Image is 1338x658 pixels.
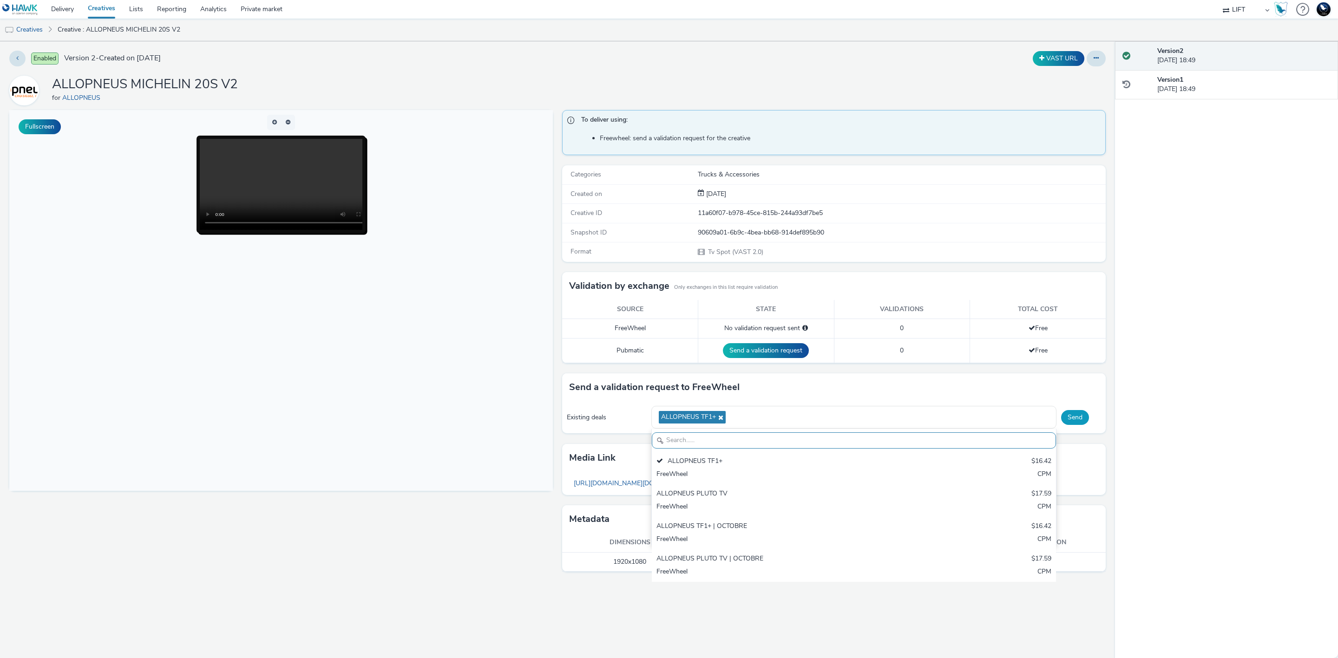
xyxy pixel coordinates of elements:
a: [URL][DOMAIN_NAME][DOMAIN_NAME] [569,474,699,492]
div: FreeWheel [656,567,918,578]
th: Dimensions [562,533,698,552]
span: 0 [900,346,904,355]
td: Pubmatic [562,338,698,363]
div: $16.42 [1031,521,1051,532]
span: Format [571,247,591,256]
span: Tv Spot (VAST 2.0) [707,248,763,256]
strong: Version 1 [1157,75,1183,84]
div: FreeWheel [656,502,918,513]
span: Version 2 - Created on [DATE] [64,53,161,64]
div: ALLOPNEUS TF1+ | OCTOBRE [656,521,918,532]
button: Send a validation request [723,343,809,358]
div: Please select a deal below and click on Send to send a validation request to FreeWheel. [802,324,808,333]
img: tv [5,26,14,35]
span: 0 [900,324,904,332]
div: $17.59 [1031,554,1051,565]
th: Source [562,300,698,319]
th: State [698,300,834,319]
div: Creation 03 October 2025, 18:49 [704,189,726,199]
li: Freewheel: send a validation request for the creative [600,134,1101,143]
h3: Media link [569,451,616,465]
span: Created on [571,189,602,198]
span: Enabled [31,52,59,65]
div: [DATE] 18:49 [1157,75,1331,94]
div: CPM [1037,502,1051,513]
div: ALLOPNEUS PLUTO TV | OCTOBRE [656,554,918,565]
span: Snapshot ID [571,228,607,237]
img: Support Hawk [1317,2,1331,16]
div: 90609a01-6b9c-4bea-bb68-914def895b90 [698,228,1105,237]
a: Creative : ALLOPNEUS MICHELIN 20S V2 [53,19,185,41]
span: Free [1029,346,1048,355]
div: ALLOPNEUS TF1+ [656,456,918,467]
div: $16.42 [1031,456,1051,467]
h3: Metadata [569,512,610,526]
div: CPM [1037,567,1051,578]
span: Categories [571,170,601,179]
small: Only exchanges in this list require validation [674,284,778,291]
strong: Version 2 [1157,46,1183,55]
div: No validation request sent [703,324,829,333]
th: Total cost [970,300,1106,319]
td: 1920x1080 [562,553,698,572]
span: [DATE] [704,189,726,198]
div: Existing deals [567,413,647,422]
div: CPM [1037,534,1051,545]
div: FreeWheel [656,534,918,545]
img: undefined Logo [2,4,38,15]
div: ALLOPNEUS PLUTO TV [656,489,918,500]
span: for [52,93,62,102]
a: ALLOPNEUS [62,93,104,102]
button: VAST URL [1033,51,1084,66]
h1: ALLOPNEUS MICHELIN 20S V2 [52,76,238,93]
div: [DATE] 18:49 [1157,46,1331,65]
span: Creative ID [571,208,602,217]
button: Fullscreen [19,119,61,134]
img: ALLOPNEUS [11,77,38,104]
span: Free [1029,324,1048,332]
div: CPM [1037,469,1051,480]
div: FreeWheel [656,469,918,480]
td: FreeWheel [562,319,698,338]
div: 11a60f07-b978-45ce-815b-244a93df7be5 [698,208,1105,218]
a: Hawk Academy [1274,2,1292,17]
h3: Validation by exchange [569,279,669,293]
div: Duplicate the creative as a VAST URL [1030,51,1087,66]
h3: Send a validation request to FreeWheel [569,380,740,394]
img: Hawk Academy [1274,2,1288,17]
span: ALLOPNEUS TF1+ [661,413,716,421]
input: Search...... [652,432,1056,449]
button: Send [1061,410,1089,425]
span: To deliver using: [581,115,1096,127]
div: $17.59 [1031,489,1051,500]
div: Trucks & Accessories [698,170,1105,179]
th: Validations [834,300,970,319]
a: ALLOPNEUS [9,86,43,95]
